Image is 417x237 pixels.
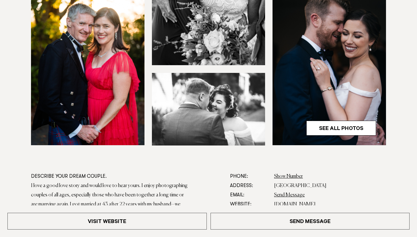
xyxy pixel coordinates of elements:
a: Send Message [274,193,305,198]
dt: Address: [230,181,269,190]
a: Send Message [211,213,410,230]
dt: Website: [230,200,269,209]
div: Describe your dream couple. [31,172,190,181]
a: [DOMAIN_NAME] [274,202,316,207]
dt: Email: [230,190,269,200]
a: Visit Website [7,213,207,230]
dt: Phone: [230,172,269,181]
a: Show Number [274,174,303,179]
a: See All Photos [306,121,376,136]
dd: [GEOGRAPHIC_DATA] [274,181,386,190]
div: I love a good love story and would love to hear yours. I enjoy photographing couples of all ages,... [31,181,190,218]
